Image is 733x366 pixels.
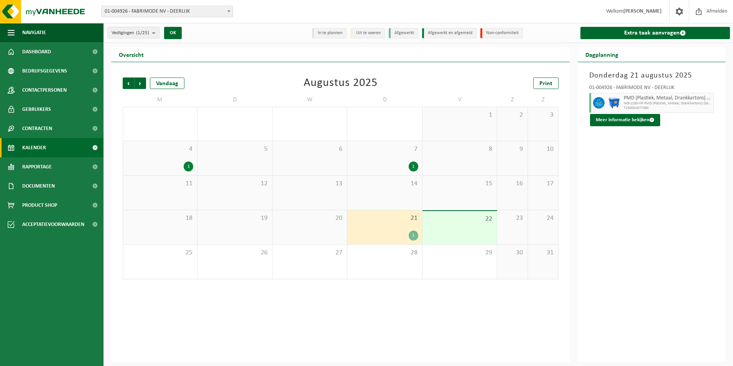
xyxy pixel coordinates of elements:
span: Print [539,81,552,87]
li: Non-conformiteit [480,28,523,38]
td: V [422,93,497,107]
td: Z [528,93,559,107]
span: 8 [426,145,493,153]
span: Navigatie [22,23,46,42]
span: 16 [501,180,524,188]
span: Kalender [22,138,46,157]
span: PMD (Plastiek, Metaal, Drankkartons) (bedrijven) [624,95,712,101]
button: Meer informatie bekijken [590,114,660,126]
div: 1 [409,162,418,171]
button: OK [164,27,182,39]
span: 30 [501,249,524,257]
li: Afgewerkt [389,28,418,38]
td: D [197,93,272,107]
span: 18 [127,214,193,223]
span: Acceptatievoorwaarden [22,215,84,234]
span: 27 [276,249,343,257]
button: Vestigingen(1/25) [107,27,159,38]
span: 4 [127,145,193,153]
span: 6 [276,145,343,153]
span: 01-004926 - FABRIMODE NV - DEERLIJK [102,6,233,17]
span: 26 [201,249,268,257]
a: Extra taak aanvragen [580,27,730,39]
span: 5 [201,145,268,153]
span: 7 [351,145,418,153]
span: Volgende [135,77,146,89]
li: Uit te voeren [350,28,385,38]
span: 29 [426,249,493,257]
span: 25 [127,249,193,257]
span: 01-004926 - FABRIMODE NV - DEERLIJK [101,6,233,17]
span: 12 [201,180,268,188]
span: Product Shop [22,196,57,215]
td: D [347,93,422,107]
span: 28 [351,249,418,257]
span: Gebruikers [22,100,51,119]
span: Documenten [22,176,55,196]
span: WB-1100-HP PMD (Plastiek, Metaal, Drankkartons) (bedrijven) [624,101,712,106]
span: 13 [276,180,343,188]
count: (1/25) [136,30,149,35]
a: Print [533,77,559,89]
div: 01-004926 - FABRIMODE NV - DEERLIJK [589,85,714,93]
div: 1 [184,162,193,171]
span: T250001677490 [624,106,712,110]
span: 19 [201,214,268,223]
span: 24 [532,214,554,223]
span: 9 [501,145,524,153]
span: 20 [276,214,343,223]
div: Augustus 2025 [304,77,378,89]
td: M [123,93,197,107]
span: 1 [426,111,493,119]
span: 22 [426,215,493,223]
td: Z [497,93,528,107]
td: W [273,93,347,107]
div: 1 [409,231,418,241]
span: 14 [351,180,418,188]
li: In te plannen [312,28,347,38]
span: Rapportage [22,157,52,176]
span: Dashboard [22,42,51,61]
span: Vestigingen [112,27,149,39]
span: 10 [532,145,554,153]
div: Vandaag [150,77,184,89]
span: 17 [532,180,554,188]
span: Contracten [22,119,52,138]
span: 31 [532,249,554,257]
h2: Overzicht [111,47,151,62]
li: Afgewerkt en afgemeld [422,28,477,38]
span: 11 [127,180,193,188]
span: 3 [532,111,554,119]
span: Bedrijfsgegevens [22,61,67,81]
span: 23 [501,214,524,223]
img: WB-1100-HPE-BE-01 [608,97,620,109]
strong: [PERSON_NAME] [623,8,662,14]
h3: Donderdag 21 augustus 2025 [589,70,714,81]
span: Vorige [123,77,134,89]
span: 15 [426,180,493,188]
h2: Dagplanning [578,47,626,62]
span: Contactpersonen [22,81,67,100]
span: 21 [351,214,418,223]
span: 2 [501,111,524,119]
